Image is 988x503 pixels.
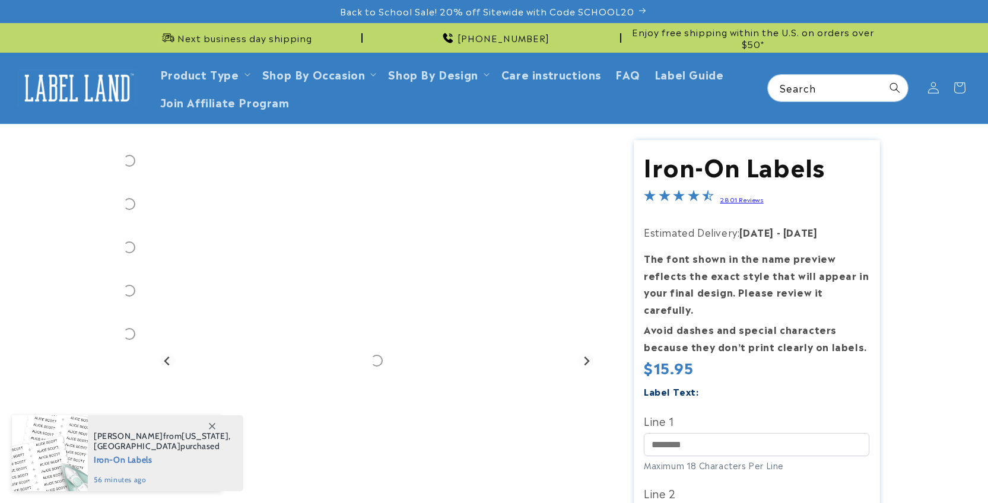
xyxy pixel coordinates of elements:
[644,191,714,205] span: 4.5-star overall rating
[388,66,478,82] a: Shop By Design
[109,313,150,355] div: Go to slide 5
[720,195,763,203] a: 2801 Reviews
[501,67,601,81] span: Care instructions
[644,150,869,181] h1: Iron-On Labels
[18,69,136,106] img: Label Land
[381,60,494,88] summary: Shop By Design
[160,353,176,369] button: Go to last slide
[608,60,647,88] a: FAQ
[182,431,228,441] span: [US_STATE]
[160,66,239,82] a: Product Type
[109,227,150,268] div: Go to slide 3
[262,67,366,81] span: Shop By Occasion
[109,356,150,398] div: Go to slide 6
[367,23,621,52] div: Announcement
[153,60,255,88] summary: Product Type
[94,441,180,451] span: [GEOGRAPHIC_DATA]
[615,67,640,81] span: FAQ
[94,431,231,451] span: from , purchased
[644,411,869,430] label: Line 1
[340,5,634,17] span: Back to School Sale! 20% off Sitewide with Code SCHOOL20
[644,459,869,472] div: Maximum 18 Characters Per Line
[109,23,363,52] div: Announcement
[777,225,781,239] strong: -
[458,32,549,44] span: [PHONE_NUMBER]
[153,88,297,116] a: Join Affiliate Program
[783,225,818,239] strong: [DATE]
[494,60,608,88] a: Care instructions
[177,32,312,44] span: Next business day shipping
[14,65,141,111] a: Label Land
[644,384,699,398] label: Label Text:
[644,224,869,241] p: Estimated Delivery:
[655,67,724,81] span: Label Guide
[647,60,731,88] a: Label Guide
[160,95,290,109] span: Join Affiliate Program
[626,23,880,52] div: Announcement
[644,483,869,502] label: Line 2
[109,183,150,225] div: Go to slide 2
[626,26,880,49] span: Enjoy free shipping within the U.S. on orders over $50*
[644,322,867,354] strong: Avoid dashes and special characters because they don’t print clearly on labels.
[109,270,150,311] div: Go to slide 4
[644,358,694,377] span: $15.95
[739,225,774,239] strong: [DATE]
[94,431,163,441] span: [PERSON_NAME]
[882,75,908,101] button: Search
[644,251,869,316] strong: The font shown in the name preview reflects the exact style that will appear in your final design...
[109,140,150,182] div: Go to slide 1
[255,60,382,88] summary: Shop By Occasion
[578,353,594,369] button: Next slide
